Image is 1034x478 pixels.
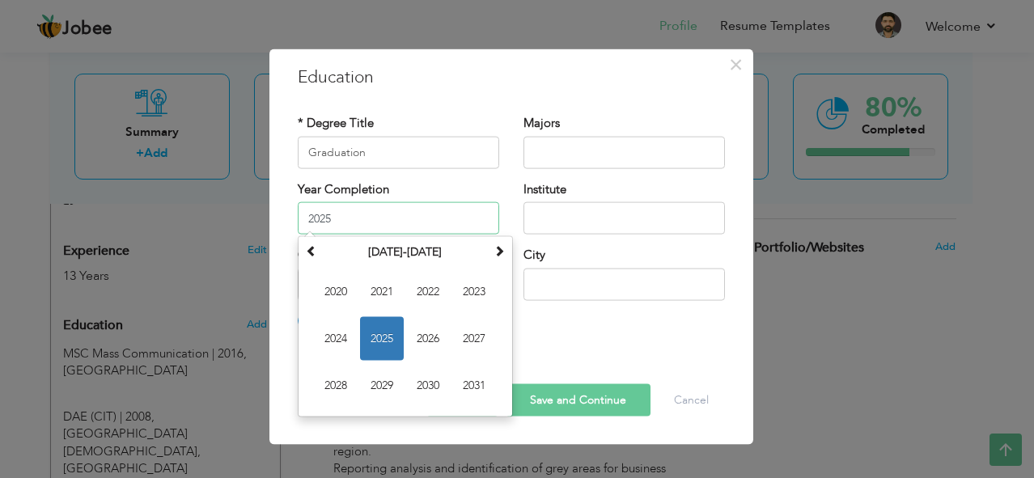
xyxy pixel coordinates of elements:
span: 2026 [406,317,450,361]
span: Previous Decade [306,245,317,256]
span: × [729,49,743,78]
label: City [523,247,545,264]
th: Select Decade [321,240,489,264]
div: Add your educational degree. [63,309,268,477]
label: Majors [523,115,560,132]
h3: Education [298,65,725,89]
span: Next Decade [494,245,505,256]
label: * Degree Title [298,115,374,132]
span: 2029 [360,364,404,408]
span: 2023 [452,270,496,314]
span: 2024 [314,317,358,361]
button: Cancel [658,384,725,417]
span: 2021 [360,270,404,314]
label: Year Completion [298,180,389,197]
span: 2020 [314,270,358,314]
span: 2031 [452,364,496,408]
span: 2028 [314,364,358,408]
span: 2030 [406,364,450,408]
span: 2022 [406,270,450,314]
button: Save and Continue [506,384,650,417]
label: Institute [523,180,566,197]
span: 2027 [452,317,496,361]
span: 2025 [360,317,404,361]
button: Close [723,51,749,77]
